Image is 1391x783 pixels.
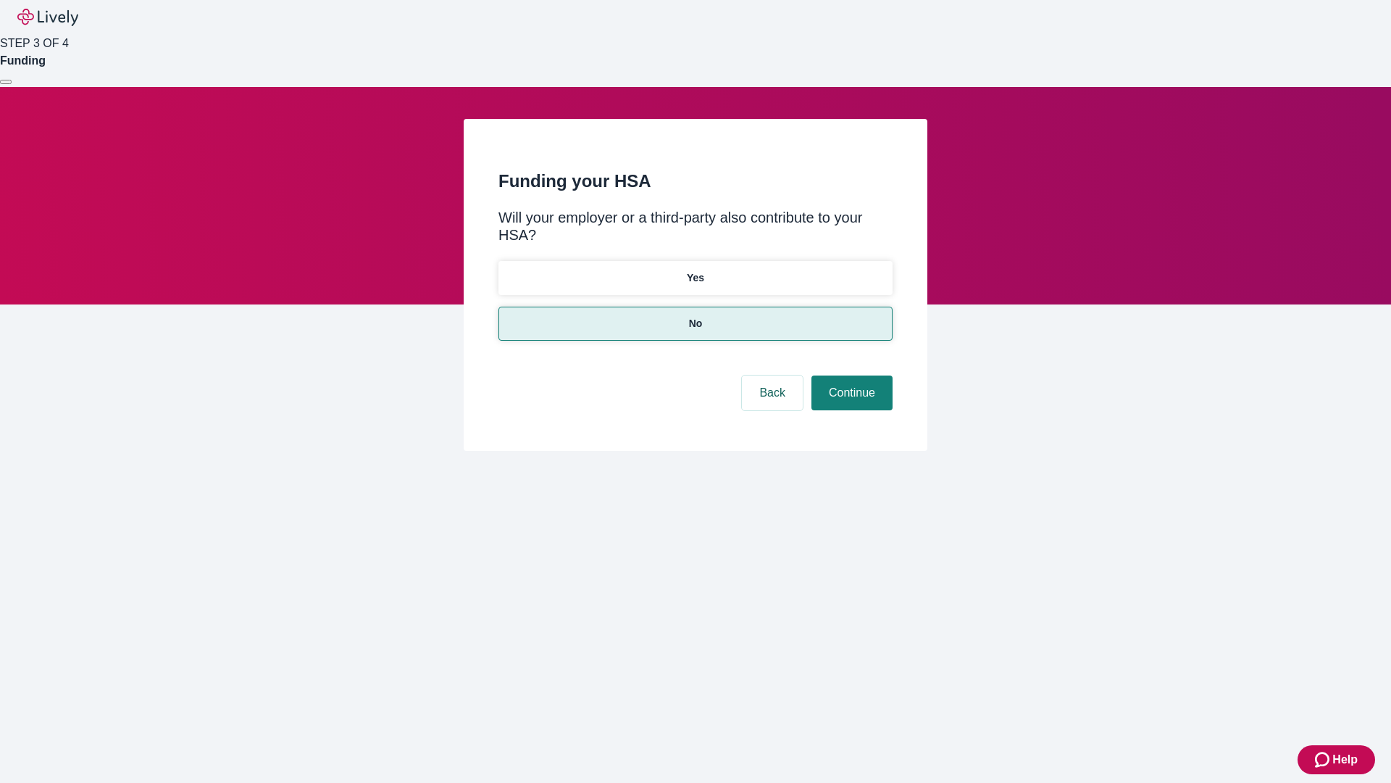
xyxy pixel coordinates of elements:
[498,209,893,244] div: Will your employer or a third-party also contribute to your HSA?
[498,261,893,295] button: Yes
[811,376,893,410] button: Continue
[689,316,703,331] p: No
[17,9,78,26] img: Lively
[498,168,893,194] h2: Funding your HSA
[742,376,803,410] button: Back
[1332,751,1358,768] span: Help
[498,307,893,341] button: No
[1315,751,1332,768] svg: Zendesk support icon
[1298,745,1375,774] button: Zendesk support iconHelp
[687,270,704,286] p: Yes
